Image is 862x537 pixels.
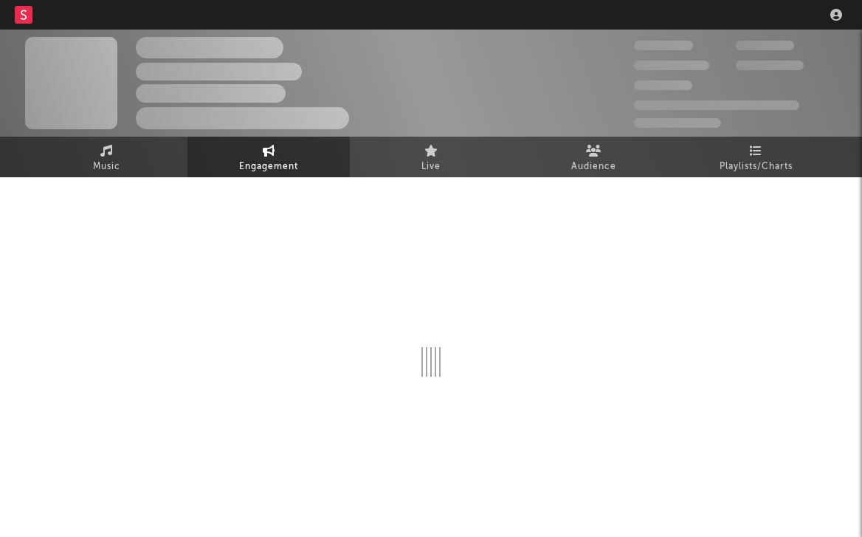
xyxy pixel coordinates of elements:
[634,118,721,128] span: Jump Score: 85.0
[93,158,120,176] span: Music
[736,41,794,50] span: 100,000
[736,61,804,70] span: 1,000,000
[634,100,799,110] span: 50,000,000 Monthly Listeners
[350,137,512,177] a: Live
[25,137,187,177] a: Music
[187,137,350,177] a: Engagement
[239,158,298,176] span: Engagement
[634,61,709,70] span: 50,000,000
[571,158,616,176] span: Audience
[675,137,837,177] a: Playlists/Charts
[634,81,692,90] span: 100,000
[720,158,793,176] span: Playlists/Charts
[421,158,441,176] span: Live
[512,137,675,177] a: Audience
[634,41,693,50] span: 300,000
